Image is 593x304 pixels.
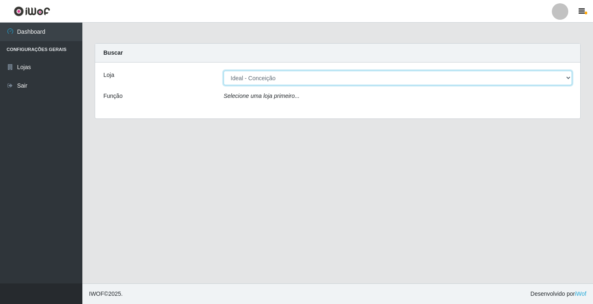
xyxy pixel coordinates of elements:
[103,49,123,56] strong: Buscar
[103,71,114,79] label: Loja
[89,290,123,298] span: © 2025 .
[89,290,104,297] span: IWOF
[224,93,299,99] i: Selecione uma loja primeiro...
[14,6,50,16] img: CoreUI Logo
[530,290,586,298] span: Desenvolvido por
[103,92,123,100] label: Função
[575,290,586,297] a: iWof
